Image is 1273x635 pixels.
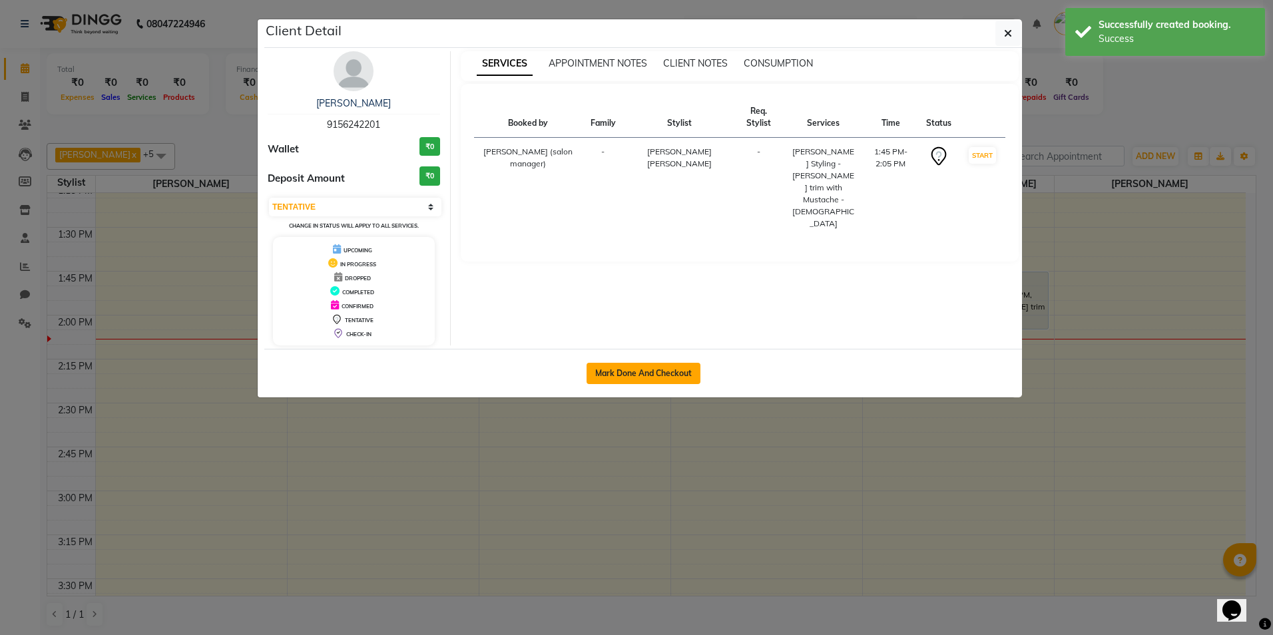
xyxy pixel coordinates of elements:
span: TENTATIVE [345,317,374,323]
h3: ₹0 [419,137,440,156]
span: Wallet [268,142,299,157]
span: 9156242201 [327,118,380,130]
span: [PERSON_NAME] [PERSON_NAME] [647,146,712,168]
th: Family [583,97,624,138]
th: Req. Stylist [734,97,784,138]
th: Services [784,97,864,138]
iframe: chat widget [1217,582,1260,622]
th: Time [864,97,918,138]
h3: ₹0 [419,166,440,186]
span: COMPLETED [342,289,374,296]
span: SERVICES [477,52,533,76]
div: [PERSON_NAME] Styling - [PERSON_NAME] trim with Mustache - [DEMOGRAPHIC_DATA] [792,146,856,230]
div: Successfully created booking. [1099,18,1255,32]
span: IN PROGRESS [340,261,376,268]
span: UPCOMING [344,247,372,254]
th: Stylist [624,97,734,138]
span: CONFIRMED [342,303,374,310]
th: Booked by [474,97,583,138]
span: CONSUMPTION [744,57,813,69]
span: CLIENT NOTES [663,57,728,69]
span: APPOINTMENT NOTES [549,57,647,69]
td: - [734,138,784,238]
span: CHECK-IN [346,331,372,337]
img: avatar [334,51,374,91]
span: DROPPED [345,275,371,282]
a: [PERSON_NAME] [316,97,391,109]
h5: Client Detail [266,21,342,41]
button: START [969,147,996,164]
th: Status [918,97,959,138]
td: [PERSON_NAME] (salon manager) [474,138,583,238]
small: Change in status will apply to all services. [289,222,419,229]
td: - [583,138,624,238]
span: Deposit Amount [268,171,345,186]
div: Success [1099,32,1255,46]
td: 1:45 PM-2:05 PM [864,138,918,238]
button: Mark Done And Checkout [587,363,700,384]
